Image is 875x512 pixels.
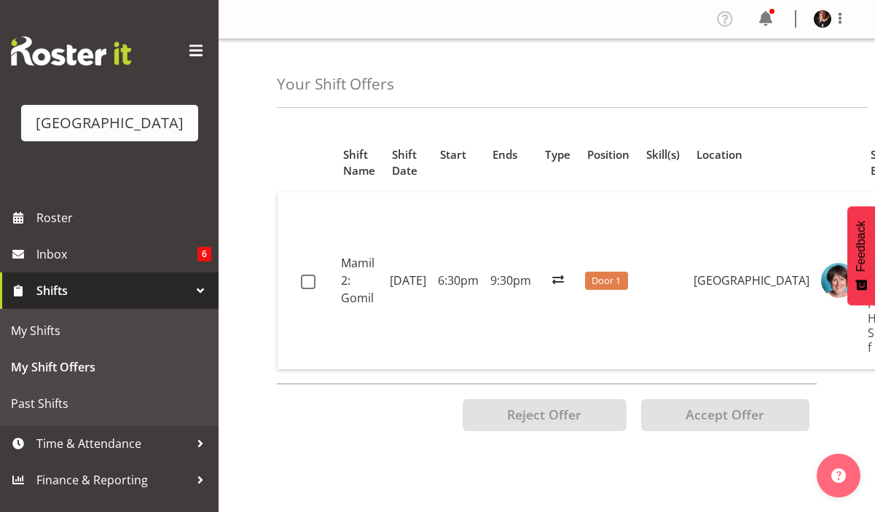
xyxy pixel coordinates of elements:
span: Position [587,146,629,163]
span: Start [440,146,466,163]
span: My Shift Offers [11,356,208,378]
img: michelle-englehardt77a61dd232cbae36c93d4705c8cf7ee3.png [814,10,831,28]
div: [GEOGRAPHIC_DATA] [36,112,184,134]
span: 6 [197,247,211,261]
a: Past Shifts [4,385,215,422]
span: Reject Offer [507,406,581,423]
span: Roster [36,207,211,229]
td: [GEOGRAPHIC_DATA] [688,192,815,369]
a: My Shifts [4,312,215,349]
span: Finance & Reporting [36,469,189,491]
span: Location [697,146,742,163]
span: Accept Offer [686,406,764,423]
img: Rosterit website logo [11,36,131,66]
span: Ends [493,146,517,163]
span: Past Shifts [11,393,208,414]
span: Feedback [855,221,868,272]
span: Skill(s) [646,146,680,163]
td: Mamil 2: Gomil [335,192,384,369]
img: fiona-macnab658f534f04d4ffeb69a316e196d6671a.png [821,263,856,298]
button: Feedback - Show survey [847,206,875,305]
button: Accept Offer [641,399,809,431]
td: [DATE] [384,192,432,369]
td: 9:30pm [484,192,537,369]
a: My Shift Offers [4,349,215,385]
button: Reject Offer [463,399,627,431]
span: Inbox [36,243,197,265]
img: help-xxl-2.png [831,468,846,483]
span: Shift Date [392,146,423,180]
td: 6:30pm [432,192,484,369]
span: Shift Name [343,146,375,180]
span: Time & Attendance [36,433,189,454]
span: Shifts [36,280,189,302]
span: Door 1 [592,274,621,288]
h4: Your Shift Offers [277,76,394,92]
span: My Shifts [11,320,208,342]
span: Type [545,146,570,163]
